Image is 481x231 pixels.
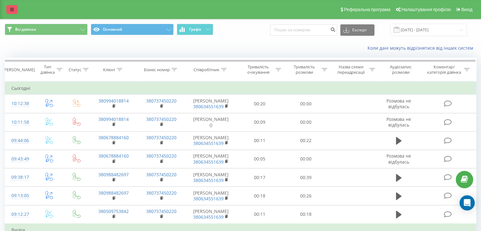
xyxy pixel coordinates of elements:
[237,95,283,113] td: 00:20
[177,24,213,35] button: Графік
[185,95,237,113] td: [PERSON_NAME]
[5,24,88,35] button: Всі дзвінки
[283,95,329,113] td: 00:00
[401,7,451,12] span: Налаштування профілю
[146,153,176,159] a: 380737450220
[11,116,28,128] div: 10:11:58
[185,168,237,187] td: [PERSON_NAME]
[11,97,28,110] div: 10:12:38
[98,153,129,159] a: 380678884160
[15,27,36,32] span: Всі дзвінки
[11,171,28,184] div: 09:38:17
[146,116,176,122] a: 380737450220
[11,153,28,165] div: 09:43:49
[11,134,28,147] div: 09:44:06
[193,214,224,220] a: 380634551639
[146,208,176,214] a: 380737450220
[367,45,476,51] a: Коли дані можуть відрізнятися вiд інших систем
[11,208,28,221] div: 09:12:27
[3,67,35,72] div: [PERSON_NAME]
[237,113,283,131] td: 00:09
[194,67,219,72] div: Співробітник
[243,64,274,75] div: Тривалість очікування
[146,98,176,104] a: 380737450220
[237,205,283,224] td: 00:11
[185,131,237,150] td: [PERSON_NAME]
[98,208,129,214] a: 380509753842
[91,24,174,35] button: Основний
[386,98,411,109] span: Розмова не відбулась
[425,64,462,75] div: Коментар/категорія дзвінка
[283,168,329,187] td: 00:39
[185,205,237,224] td: [PERSON_NAME]
[185,150,237,168] td: [PERSON_NAME]
[98,98,129,104] a: 380994018814
[98,116,129,122] a: 380994018814
[146,134,176,140] a: 380737450220
[459,195,475,210] div: Open Intercom Messenger
[193,140,224,146] a: 380634551639
[283,131,329,150] td: 00:22
[193,103,224,109] a: 380634551639
[103,67,115,72] div: Клієнт
[283,113,329,131] td: 00:00
[288,64,320,75] div: Тривалість розмови
[146,172,176,178] a: 380737450220
[11,190,28,202] div: 09:13:05
[283,150,329,168] td: 00:00
[237,168,283,187] td: 00:17
[283,187,329,205] td: 00:26
[344,7,391,12] span: Реферальна програма
[386,116,411,128] span: Розмова не відбулась
[185,113,237,131] td: [PERSON_NAME] ()
[340,24,374,36] button: Експорт
[283,205,329,224] td: 00:18
[193,196,224,202] a: 380634551639
[386,153,411,165] span: Розмова не відбулась
[98,190,129,196] a: 380988482697
[193,159,224,165] a: 380634551639
[382,64,419,75] div: Аудіозапис розмови
[185,187,237,205] td: [PERSON_NAME]
[146,190,176,196] a: 380737450220
[69,67,81,72] div: Статус
[237,187,283,205] td: 00:18
[461,7,472,12] span: Вихід
[189,27,201,32] span: Графік
[98,172,129,178] a: 380988482697
[144,67,170,72] div: Бізнес номер
[270,24,337,36] input: Пошук за номером
[40,64,55,75] div: Тип дзвінка
[237,150,283,168] td: 00:05
[98,134,129,140] a: 380678884160
[335,64,368,75] div: Назва схеми переадресації
[5,82,476,95] td: Сьогодні
[237,131,283,150] td: 00:11
[193,177,224,183] a: 380634551639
